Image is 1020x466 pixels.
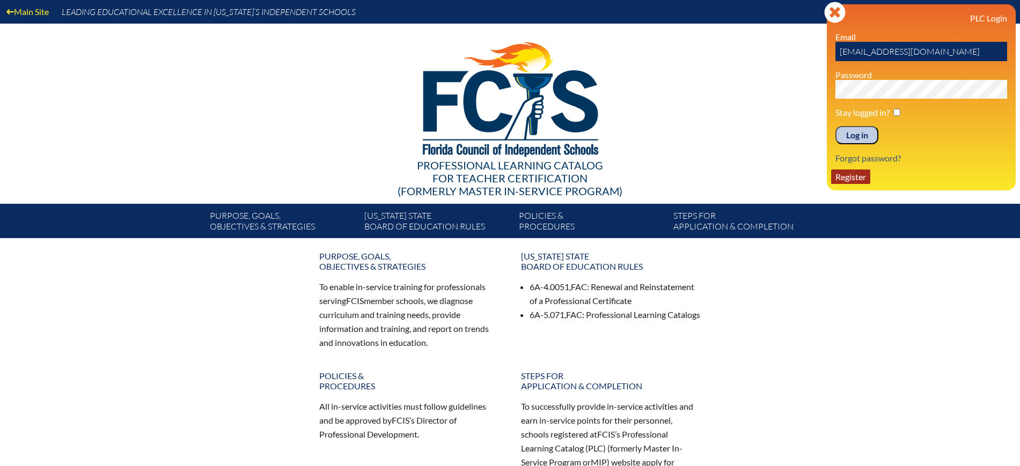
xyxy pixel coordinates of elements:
[399,24,621,170] img: FCISlogo221.eps
[515,247,708,276] a: [US_STATE] StateBoard of Education rules
[319,400,500,441] p: All in-service activities must follow guidelines and be approved by ’s Director of Professional D...
[432,172,588,184] span: for Teacher Certification
[566,309,582,320] span: FAC
[319,280,500,349] p: To enable in-service training for professionals serving member schools, we diagnose curriculum an...
[597,429,615,439] span: FCIS
[346,295,364,306] span: FCIS
[515,366,708,395] a: Steps forapplication & completion
[392,415,409,425] span: FCIS
[360,208,515,238] a: [US_STATE] StateBoard of Education rules
[313,247,506,276] a: Purpose, goals,objectives & strategies
[831,169,870,184] a: Register
[588,443,603,453] span: PLC
[201,159,819,197] div: Professional Learning Catalog (formerly Master In-service Program)
[835,13,1007,23] h3: PLC Login
[669,208,824,238] a: Steps forapplication & completion
[530,308,701,322] li: 6A-5.071, : Professional Learning Catalogs
[206,208,360,238] a: Purpose, goals,objectives & strategies
[831,151,905,165] a: Forgot password?
[835,107,890,117] label: Stay logged in?
[835,70,872,80] label: Password
[835,126,878,144] input: Log in
[313,366,506,395] a: Policies &Procedures
[515,208,669,238] a: Policies &Procedures
[824,2,846,23] svg: Close
[835,32,856,42] label: Email
[2,4,53,19] a: Main Site
[530,280,701,308] li: 6A-4.0051, : Renewal and Reinstatement of a Professional Certificate
[571,282,587,292] span: FAC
